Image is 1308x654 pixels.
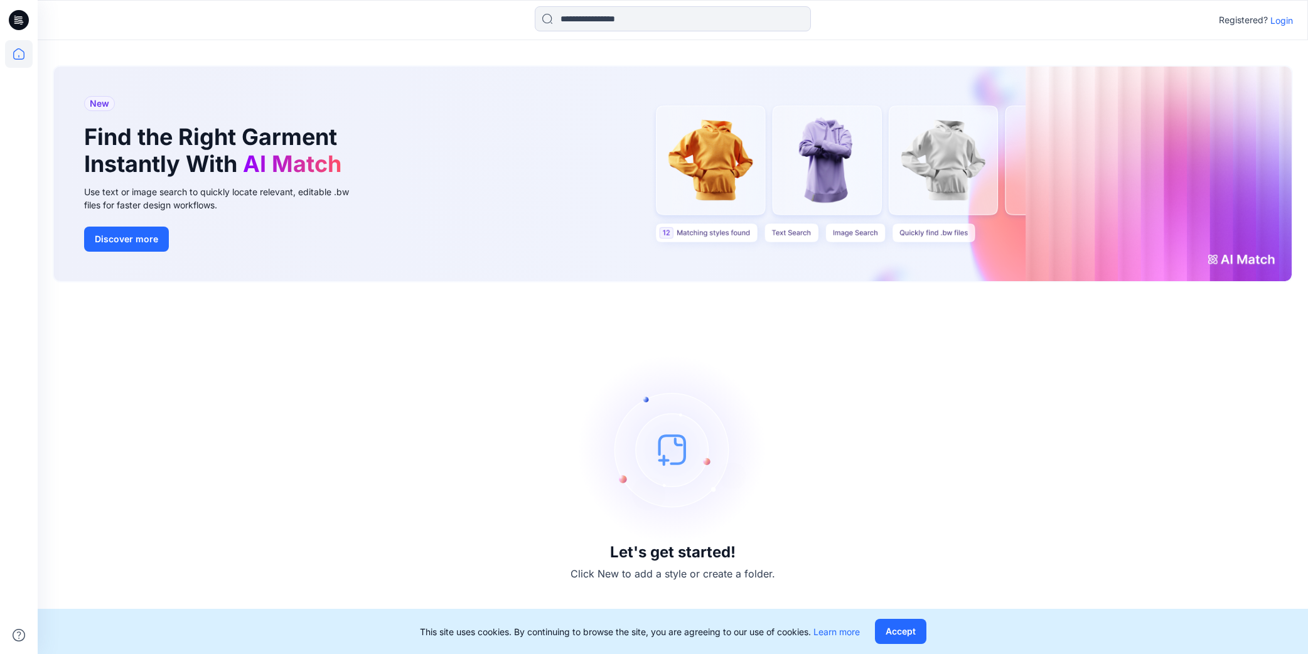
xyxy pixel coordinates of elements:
[90,96,109,111] span: New
[84,185,367,212] div: Use text or image search to quickly locate relevant, editable .bw files for faster design workflows.
[1270,14,1293,27] p: Login
[610,544,736,561] h3: Let's get started!
[84,124,348,178] h1: Find the Right Garment Instantly With
[420,625,860,638] p: This site uses cookies. By continuing to browse the site, you are agreeing to our use of cookies.
[571,566,775,581] p: Click New to add a style or create a folder.
[84,227,169,252] button: Discover more
[813,626,860,637] a: Learn more
[243,150,341,178] span: AI Match
[1219,13,1268,28] p: Registered?
[579,355,767,544] img: empty-state-image.svg
[875,619,926,644] button: Accept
